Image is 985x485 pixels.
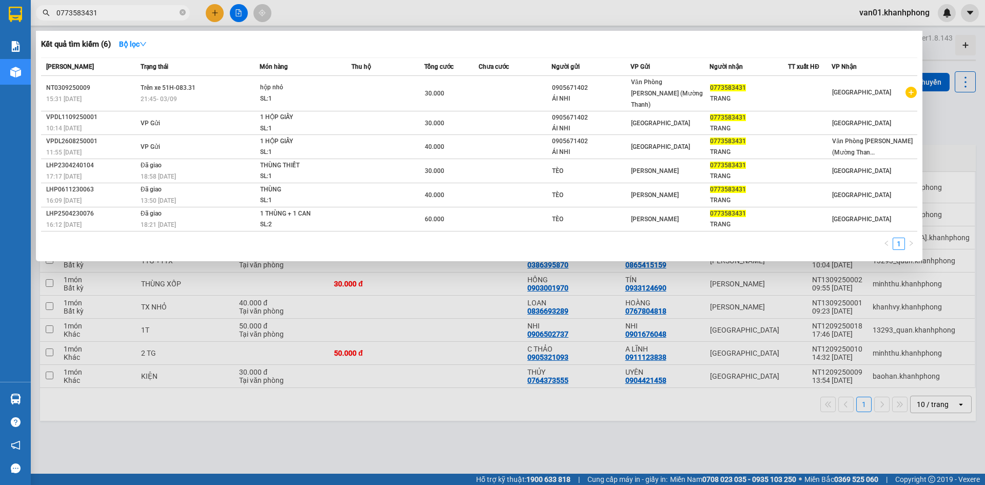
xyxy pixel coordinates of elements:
div: 0905671402 [552,83,630,93]
span: VP Gửi [631,63,650,70]
span: search [43,9,50,16]
div: THÙNG [260,184,337,196]
img: warehouse-icon [10,394,21,404]
span: VP Gửi [141,120,160,127]
span: TT xuất HĐ [788,63,819,70]
span: 0773583431 [710,186,746,193]
span: [PERSON_NAME] [46,63,94,70]
div: ÁI NHI [552,93,630,104]
span: 15:31 [DATE] [46,95,82,103]
span: [GEOGRAPHIC_DATA] [832,216,891,223]
div: TRANG [710,195,788,206]
div: ÁI NHI [552,147,630,158]
span: 30.000 [425,167,444,174]
span: Người gửi [551,63,580,70]
span: Đã giao [141,186,162,193]
div: hộp nhỏ [260,82,337,93]
span: 16:09 [DATE] [46,197,82,204]
span: [GEOGRAPHIC_DATA] [832,120,891,127]
div: SL: 1 [260,123,337,134]
div: TRANG [710,123,788,134]
span: [GEOGRAPHIC_DATA] [631,120,690,127]
li: 1 [893,238,905,250]
span: 18:58 [DATE] [141,173,176,180]
span: [GEOGRAPHIC_DATA] [631,143,690,150]
span: [GEOGRAPHIC_DATA] [832,191,891,199]
div: THÙNG THIẾT [260,160,337,171]
strong: Bộ lọc [119,40,147,48]
span: Món hàng [260,63,288,70]
span: Trạng thái [141,63,168,70]
span: VP Gửi [141,143,160,150]
img: logo-vxr [9,7,22,22]
div: TRANG [710,93,788,104]
span: 0773583431 [710,138,746,145]
span: Trên xe 51H-083.31 [141,84,195,91]
div: TÈO [552,190,630,201]
span: plus-circle [905,87,917,98]
span: message [11,463,21,473]
span: down [140,41,147,48]
span: Thu hộ [351,63,371,70]
span: Đã giao [141,162,162,169]
span: 30.000 [425,120,444,127]
div: 0905671402 [552,136,630,147]
li: Previous Page [880,238,893,250]
span: Chưa cước [479,63,509,70]
div: ÁI NHI [552,123,630,134]
div: NT0309250009 [46,83,137,93]
span: Văn Phòng [PERSON_NAME] (Mường Thanh) [631,79,703,108]
div: 1 THÙNG + 1 CAN [260,208,337,220]
h3: Kết quả tìm kiếm ( 6 ) [41,39,111,50]
span: Tổng cước [424,63,454,70]
div: TRANG [710,147,788,158]
span: 0773583431 [710,114,746,121]
span: [GEOGRAPHIC_DATA] [832,89,891,96]
div: SL: 2 [260,219,337,230]
div: 1 HỘP GIẤY [260,112,337,123]
span: close-circle [180,9,186,15]
div: VPDL2608250001 [46,136,137,147]
span: 40.000 [425,143,444,150]
span: left [883,240,890,246]
span: close-circle [180,8,186,18]
div: VPDL1109250001 [46,112,137,123]
span: 30.000 [425,90,444,97]
a: 1 [893,238,904,249]
span: 16:12 [DATE] [46,221,82,228]
span: Đã giao [141,210,162,217]
div: TRANG [710,171,788,182]
span: 21:45 - 03/09 [141,95,177,103]
span: VP Nhận [832,63,857,70]
span: 0773583431 [710,162,746,169]
button: left [880,238,893,250]
span: Người nhận [710,63,743,70]
span: 18:21 [DATE] [141,221,176,228]
span: notification [11,440,21,450]
span: 17:17 [DATE] [46,173,82,180]
span: 60.000 [425,216,444,223]
span: [PERSON_NAME] [631,216,679,223]
div: TÈO [552,214,630,225]
img: solution-icon [10,41,21,52]
input: Tìm tên, số ĐT hoặc mã đơn [56,7,178,18]
div: 0905671402 [552,112,630,123]
img: warehouse-icon [10,67,21,77]
div: LHP2304240104 [46,160,137,171]
div: 1 HỘP GIẤY [260,136,337,147]
span: 10:14 [DATE] [46,125,82,132]
span: 11:55 [DATE] [46,149,82,156]
button: Bộ lọcdown [111,36,155,52]
span: [GEOGRAPHIC_DATA] [832,167,891,174]
span: [PERSON_NAME] [631,191,679,199]
div: TRANG [710,219,788,230]
span: right [908,240,914,246]
div: SL: 1 [260,195,337,206]
span: 0773583431 [710,84,746,91]
span: Văn Phòng [PERSON_NAME] (Mường Than... [832,138,913,156]
div: SL: 1 [260,93,337,105]
span: 40.000 [425,191,444,199]
div: SL: 1 [260,171,337,182]
span: [PERSON_NAME] [631,167,679,174]
button: right [905,238,917,250]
